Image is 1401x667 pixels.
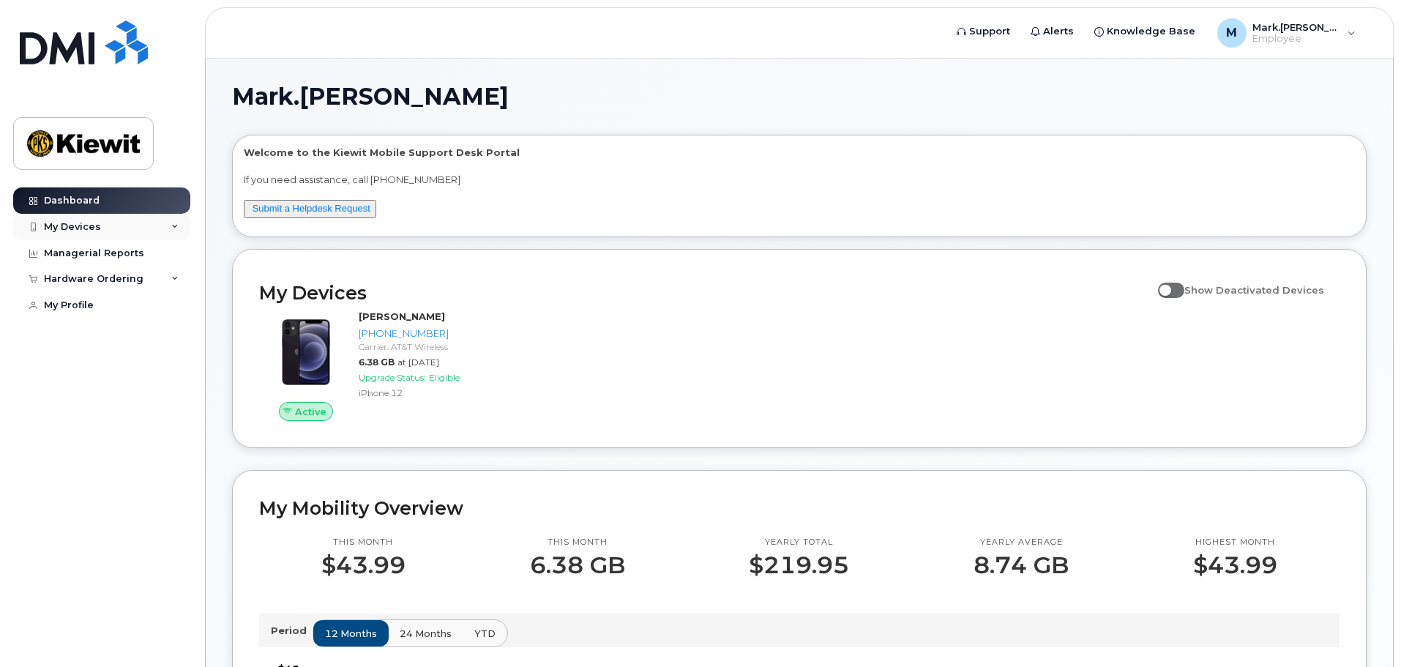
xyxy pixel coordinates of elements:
strong: [PERSON_NAME] [359,310,445,322]
p: 6.38 GB [530,552,625,578]
p: $43.99 [1193,552,1277,578]
p: $219.95 [749,552,849,578]
span: Active [295,405,326,419]
input: Show Deactivated Devices [1158,276,1170,288]
p: Yearly average [974,537,1069,548]
p: Yearly total [749,537,849,548]
p: Welcome to the Kiewit Mobile Support Desk Portal [244,146,1355,160]
h2: My Devices [259,282,1151,304]
span: YTD [474,627,496,641]
div: [PHONE_NUMBER] [359,327,510,340]
div: Carrier: AT&T Wireless [359,340,510,353]
span: Mark.[PERSON_NAME] [232,86,509,108]
p: Period [271,624,313,638]
button: Submit a Helpdesk Request [244,200,376,218]
a: Active[PERSON_NAME][PHONE_NUMBER]Carrier: AT&T Wireless6.38 GBat [DATE]Upgrade Status:EligibleiPh... [259,310,516,421]
span: 6.38 GB [359,357,395,368]
span: Eligible [429,372,460,383]
span: Show Deactivated Devices [1184,284,1324,296]
span: at [DATE] [397,357,439,368]
p: Highest month [1193,537,1277,548]
p: $43.99 [321,552,406,578]
p: If you need assistance, call [PHONE_NUMBER] [244,173,1355,187]
div: iPhone 12 [359,387,510,399]
p: This month [321,537,406,548]
span: 24 months [400,627,452,641]
span: Upgrade Status: [359,372,426,383]
p: This month [530,537,625,548]
h2: My Mobility Overview [259,497,1340,519]
a: Submit a Helpdesk Request [253,203,370,214]
p: 8.74 GB [974,552,1069,578]
img: iPhone_12.jpg [271,317,341,387]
